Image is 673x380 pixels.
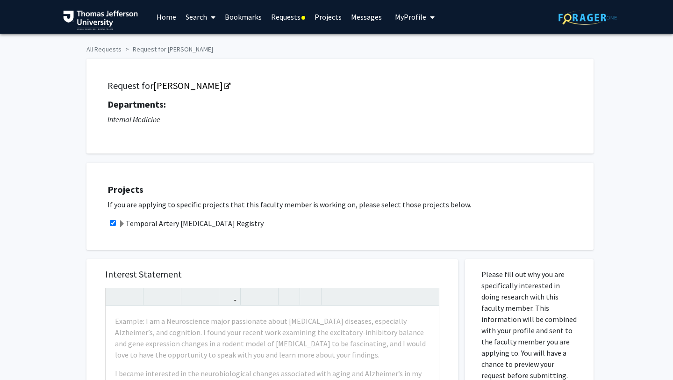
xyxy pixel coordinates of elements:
ol: breadcrumb [86,41,587,54]
button: Undo (Ctrl + Z) [108,288,124,305]
h5: Request for [107,80,573,91]
a: Opens in a new tab [153,80,229,91]
button: Superscript [184,288,200,305]
a: Home [152,0,181,33]
button: Ordered list [259,288,276,305]
button: Fullscreen [420,288,437,305]
a: Messages [346,0,387,33]
button: Remove format [281,288,297,305]
button: Strong (Ctrl + B) [146,288,162,305]
span: My Profile [395,12,426,22]
p: If you are applying to specific projects that this faculty member is working on, please select th... [107,199,584,210]
button: Unordered list [243,288,259,305]
h5: Interest Statement [105,269,439,280]
img: ForagerOne Logo [558,10,617,25]
button: Insert horizontal rule [302,288,319,305]
li: Request for [PERSON_NAME] [122,44,213,54]
a: Requests [266,0,310,33]
i: Internal Medicine [107,115,160,124]
a: Bookmarks [220,0,266,33]
a: Search [181,0,220,33]
label: Temporal Artery [MEDICAL_DATA] Registry [118,218,264,229]
a: All Requests [86,45,122,53]
p: Example: I am a Neuroscience major passionate about [MEDICAL_DATA] diseases, especially Alzheimer... [115,315,430,360]
strong: Departments: [107,98,166,110]
button: Emphasis (Ctrl + I) [162,288,179,305]
button: Redo (Ctrl + Y) [124,288,141,305]
iframe: Chat [7,338,40,373]
button: Subscript [200,288,216,305]
button: Link [222,288,238,305]
strong: Projects [107,183,143,195]
a: Projects [310,0,346,33]
img: Thomas Jefferson University Logo [63,10,138,30]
